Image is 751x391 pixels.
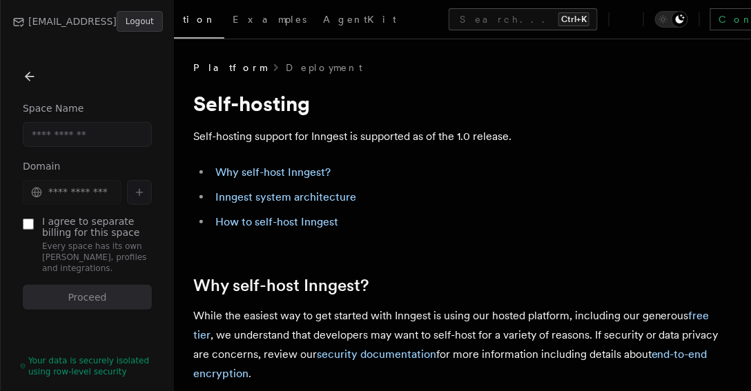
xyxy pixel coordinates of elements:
[215,215,338,228] a: How to self-host Inngest
[193,91,729,116] h1: Self-hosting
[233,14,306,25] span: Examples
[558,12,589,26] kbd: Ctrl+K
[193,61,266,74] span: Platform
[317,348,436,361] a: security documentation
[193,127,729,146] p: Self-hosting support for Inngest is supported as of the 1.0 release.
[323,14,396,25] span: AgentKit
[224,4,315,37] a: Examples
[215,190,356,203] a: Inngest system architecture
[193,306,729,383] p: While the easiest way to get started with Inngest is using our hosted platform, including our gen...
[449,8,598,30] button: Search...Ctrl+K
[286,61,362,74] a: Deployment
[655,11,688,28] button: Toggle dark mode
[193,276,369,295] a: Why self-host Inngest?
[215,166,331,179] a: Why self-host Inngest?
[315,4,404,37] a: AgentKit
